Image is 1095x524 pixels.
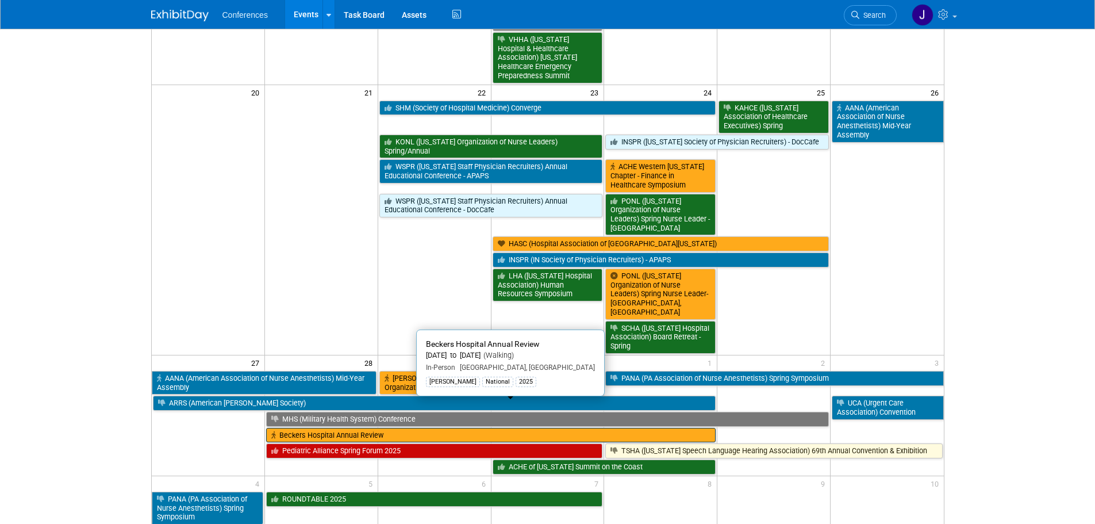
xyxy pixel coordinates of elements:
[379,135,603,158] a: KONL ([US_STATE] Organization of Nurse Leaders) Spring/Annual
[266,412,829,427] a: MHS (Military Health System) Conference
[859,11,886,20] span: Search
[379,194,603,217] a: WSPR ([US_STATE] Staff Physician Recruiters) Annual Educational Conference - DocCafe
[702,85,717,100] span: 24
[832,396,943,419] a: UCA (Urgent Care Association) Convention
[706,476,717,491] span: 8
[912,4,933,26] img: Jenny Clavero
[379,371,603,395] a: [PERSON_NAME] Annual (National Assoc. of Travel Healthcare Organizations)
[589,85,604,100] span: 23
[929,85,944,100] span: 26
[426,351,595,361] div: [DATE] to [DATE]
[379,101,716,116] a: SHM (Society of Hospital Medicine) Converge
[493,236,829,251] a: HASC (Hospital Association of [GEOGRAPHIC_DATA][US_STATE])
[477,85,491,100] span: 22
[493,253,829,267] a: INSPR (IN Society of Physician Recruiters) - APAPS
[605,159,716,192] a: ACHE Western [US_STATE] Chapter - Finance in Healthcare Symposium
[493,269,603,301] a: LHA ([US_STATE] Hospital Association) Human Resources Symposium
[254,476,264,491] span: 4
[706,355,717,370] span: 1
[250,85,264,100] span: 20
[933,355,944,370] span: 3
[605,321,716,354] a: SCHA ([US_STATE] Hospital Association) Board Retreat - Spring
[605,269,716,320] a: PONL ([US_STATE] Organization of Nurse Leaders) Spring Nurse Leader- [GEOGRAPHIC_DATA], [GEOGRAPH...
[481,476,491,491] span: 6
[222,10,268,20] span: Conferences
[153,396,716,411] a: ARRS (American [PERSON_NAME] Society)
[605,443,942,458] a: TSHA ([US_STATE] Speech Language Hearing Association) 69th Annual Convention & Exhibition
[426,339,539,349] span: Beckers Hospital Annual Review
[482,377,513,387] div: National
[832,101,943,143] a: AANA (American Association of Nurse Anesthetists) Mid-Year Assembly
[593,476,604,491] span: 7
[493,32,603,83] a: VHHA ([US_STATE] Hospital & Healthcare Association) [US_STATE] Healthcare Emergency Preparedness ...
[820,355,830,370] span: 2
[455,364,595,372] span: [GEOGRAPHIC_DATA], [GEOGRAPHIC_DATA]
[266,428,716,443] a: Beckers Hospital Annual Review
[929,476,944,491] span: 10
[250,355,264,370] span: 27
[363,85,378,100] span: 21
[481,351,514,359] span: (Walking)
[266,492,603,507] a: ROUNDTABLE 2025
[816,85,830,100] span: 25
[426,377,480,387] div: [PERSON_NAME]
[367,476,378,491] span: 5
[363,355,378,370] span: 28
[844,5,897,25] a: Search
[152,371,376,395] a: AANA (American Association of Nurse Anesthetists) Mid-Year Assembly
[605,135,829,150] a: INSPR ([US_STATE] Society of Physician Recruiters) - DocCafe
[516,377,536,387] div: 2025
[719,101,829,133] a: KAHCE ([US_STATE] Association of Healthcare Executives) Spring
[426,364,455,372] span: In-Person
[605,371,943,386] a: PANA (PA Association of Nurse Anesthetists) Spring Symposium
[266,443,603,458] a: Pediatric Alliance Spring Forum 2025
[820,476,830,491] span: 9
[151,10,209,21] img: ExhibitDay
[379,159,603,183] a: WSPR ([US_STATE] Staff Physician Recruiters) Annual Educational Conference - APAPS
[605,194,716,236] a: PONL ([US_STATE] Organization of Nurse Leaders) Spring Nurse Leader - [GEOGRAPHIC_DATA]
[493,460,716,475] a: ACHE of [US_STATE] Summit on the Coast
